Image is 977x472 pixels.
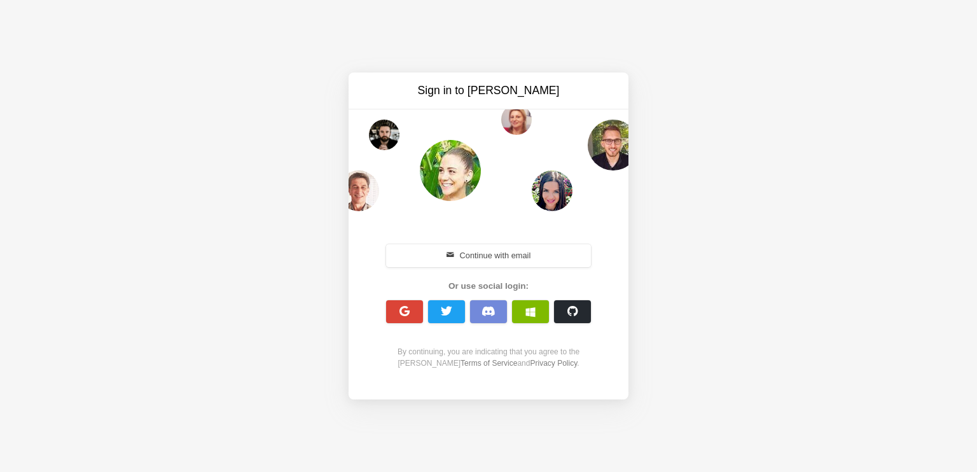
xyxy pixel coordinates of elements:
[386,244,591,267] button: Continue with email
[382,83,595,99] h3: Sign in to [PERSON_NAME]
[379,280,598,293] div: Or use social login:
[379,346,598,369] div: By continuing, you are indicating that you agree to the [PERSON_NAME] and .
[530,359,577,368] a: Privacy Policy
[461,359,517,368] a: Terms of Service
